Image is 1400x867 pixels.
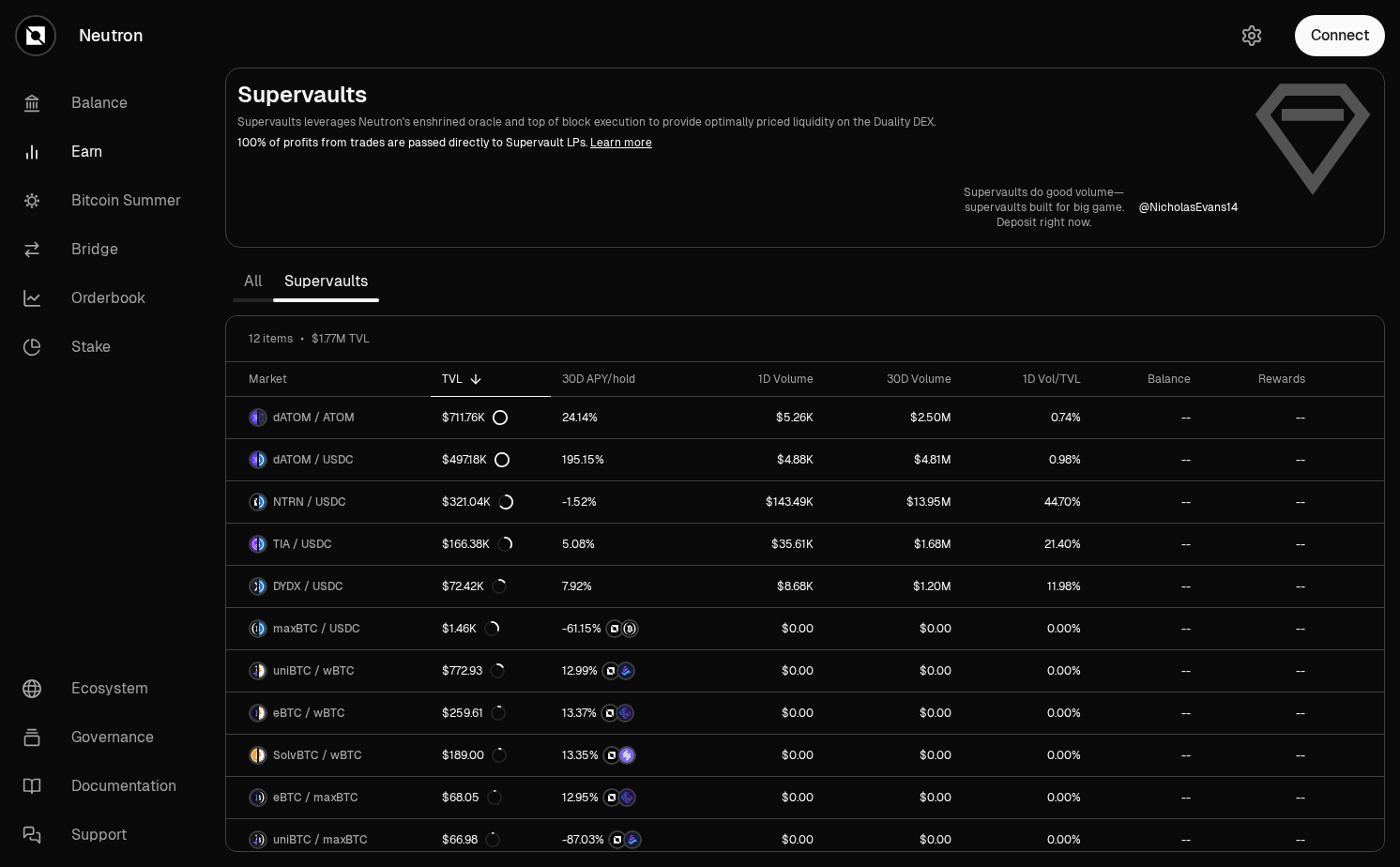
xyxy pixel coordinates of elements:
a: -- [1202,566,1317,607]
a: $497.18K [431,439,551,480]
a: $8.68K [699,566,825,607]
a: 0.98% [963,439,1092,480]
img: Bedrock Diamonds [618,663,633,678]
a: Documentation [8,762,203,811]
a: 0.00% [963,777,1092,818]
img: USDC Logo [259,452,266,467]
div: Balance [1103,372,1191,387]
a: -- [1092,777,1202,818]
span: DYDX / USDC [273,579,343,594]
img: USDC Logo [259,494,266,510]
div: Market [249,372,419,387]
a: $0.00 [825,608,963,649]
a: uniBTC LogowBTC LogouniBTC / wBTC [226,650,431,692]
div: Rewards [1213,372,1306,387]
a: -- [1202,777,1317,818]
a: $2.50M [825,397,963,438]
span: maxBTC / USDC [273,621,360,636]
button: NTRNStructured Points [562,619,688,638]
a: $0.00 [699,608,825,649]
a: $5.26K [699,397,825,438]
img: maxBTC Logo [259,790,266,805]
div: TVL [442,372,540,387]
div: $1.46K [442,621,499,636]
a: 0.00% [963,692,1092,734]
div: $772.93 [442,663,505,678]
img: USDC Logo [259,621,266,636]
span: TIA / USDC [273,537,332,552]
div: $72.42K [442,579,507,594]
a: NTRNSolv Points [551,735,699,776]
a: Governance [8,713,203,762]
a: $0.00 [825,692,963,734]
a: 0.74% [963,397,1092,438]
img: wBTC Logo [259,748,266,763]
p: Supervaults do good volume— [964,185,1124,200]
a: -- [1202,524,1317,565]
img: maxBTC Logo [251,621,257,636]
a: -- [1202,650,1317,692]
img: NTRN [607,621,622,636]
a: SolvBTC LogowBTC LogoSolvBTC / wBTC [226,735,431,776]
img: USDC Logo [259,537,266,552]
img: SolvBTC Logo [251,748,257,763]
img: Solv Points [619,748,634,763]
span: SolvBTC / wBTC [273,748,362,763]
a: 11.98% [963,566,1092,607]
button: Connect [1295,15,1385,56]
div: $259.61 [442,706,506,721]
a: -- [1092,819,1202,860]
span: dATOM / ATOM [273,410,355,425]
a: Ecosystem [8,664,203,713]
a: -- [1202,608,1317,649]
a: -- [1202,692,1317,734]
p: Supervaults leverages Neutron's enshrined oracle and top of block execution to provide optimally ... [237,114,1238,130]
a: -- [1092,608,1202,649]
a: All [233,263,273,300]
h2: Supervaults [237,80,1238,110]
a: uniBTC LogomaxBTC LogouniBTC / maxBTC [226,819,431,860]
button: NTRNBedrock Diamonds [562,830,688,849]
a: -- [1202,397,1317,438]
a: $1.20M [825,566,963,607]
a: -- [1092,650,1202,692]
img: uniBTC Logo [251,663,257,678]
a: $72.42K [431,566,551,607]
img: Bedrock Diamonds [625,832,640,847]
div: $166.38K [442,537,512,552]
div: 30D Volume [836,372,951,387]
a: eBTC LogomaxBTC LogoeBTC / maxBTC [226,777,431,818]
a: Learn more [590,135,652,150]
img: NTRN [603,663,618,678]
a: -- [1202,481,1317,523]
a: $1.68M [825,524,963,565]
a: $0.00 [699,819,825,860]
a: $13.95M [825,481,963,523]
a: DYDX LogoUSDC LogoDYDX / USDC [226,566,431,607]
a: $0.00 [825,819,963,860]
p: Deposit right now. [964,215,1124,230]
a: $189.00 [431,735,551,776]
button: NTRNEtherFi Points [562,704,688,722]
a: maxBTC LogoUSDC LogomaxBTC / USDC [226,608,431,649]
a: NTRN LogoUSDC LogoNTRN / USDC [226,481,431,523]
a: eBTC LogowBTC LogoeBTC / wBTC [226,692,431,734]
a: 0.00% [963,819,1092,860]
a: NTRNEtherFi Points [551,692,699,734]
a: TIA LogoUSDC LogoTIA / USDC [226,524,431,565]
a: NTRNStructured Points [551,608,699,649]
a: $0.00 [825,735,963,776]
a: NTRNBedrock Diamonds [551,650,699,692]
div: $497.18K [442,452,510,467]
a: -- [1092,481,1202,523]
img: USDC Logo [259,579,266,594]
a: dATOM LogoUSDC LogodATOM / USDC [226,439,431,480]
div: $68.05 [442,790,502,805]
span: uniBTC / wBTC [273,663,355,678]
div: $711.76K [442,410,508,425]
a: $0.00 [699,777,825,818]
span: uniBTC / maxBTC [273,832,368,847]
a: NTRNEtherFi Points [551,777,699,818]
a: $0.00 [699,735,825,776]
a: Support [8,811,203,859]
